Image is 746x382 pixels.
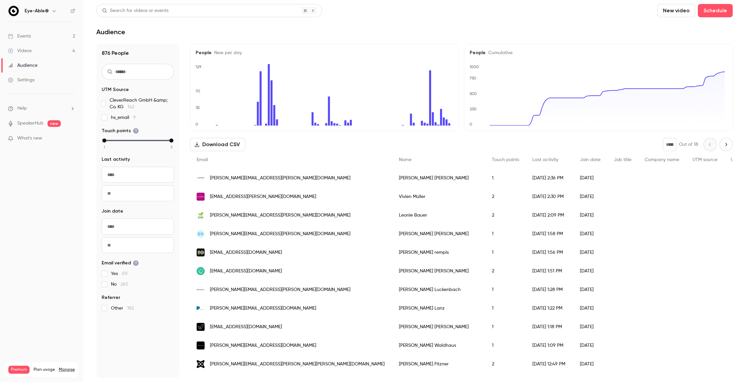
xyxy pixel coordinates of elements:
[170,144,172,150] span: 3
[210,212,350,219] span: [PERSON_NAME][EMAIL_ADDRESS][PERSON_NAME][DOMAIN_NAME]
[392,318,485,336] div: [PERSON_NAME] [PERSON_NAME]
[392,187,485,206] div: Vivien Müller
[102,208,123,215] span: Join date
[392,225,485,243] div: [PERSON_NAME] [PERSON_NAME]
[573,355,607,373] div: [DATE]
[645,157,679,162] span: Company name
[197,193,205,201] img: segebergerkliniken.de
[17,120,44,127] a: SpeakerHub
[169,139,173,143] div: max
[485,355,526,373] div: 2
[212,50,242,55] span: New per day
[526,280,573,299] div: [DATE] 1:28 PM
[485,206,526,225] div: 2
[485,336,526,355] div: 1
[34,367,55,372] span: Plan usage
[190,138,245,151] button: Download CSV
[526,206,573,225] div: [DATE] 2:09 PM
[573,169,607,187] div: [DATE]
[485,280,526,299] div: 1
[573,243,607,262] div: [DATE]
[133,115,136,120] span: 9
[111,305,134,312] span: Other
[127,306,134,311] span: 182
[392,336,485,355] div: [PERSON_NAME] Waldhaus
[485,169,526,187] div: 1
[485,299,526,318] div: 1
[679,141,698,148] p: Out of 18
[657,4,695,17] button: New video
[719,138,733,151] button: Next page
[470,107,477,111] text: 250
[573,336,607,355] div: [DATE]
[102,49,174,57] h1: 876 People
[102,294,120,301] span: Referrer
[8,33,31,40] div: Events
[102,167,174,183] input: From
[526,187,573,206] div: [DATE] 2:30 PM
[526,225,573,243] div: [DATE] 1:58 PM
[104,144,105,150] span: 1
[399,157,412,162] span: Name
[210,342,316,349] span: [PERSON_NAME][EMAIL_ADDRESS][DOMAIN_NAME]
[526,336,573,355] div: [DATE] 1:09 PM
[485,187,526,206] div: 2
[573,225,607,243] div: [DATE]
[195,89,200,93] text: 70
[8,77,35,83] div: Settings
[210,286,350,293] span: [PERSON_NAME][EMAIL_ADDRESS][PERSON_NAME][DOMAIN_NAME]
[526,262,573,280] div: [DATE] 1:51 PM
[392,299,485,318] div: [PERSON_NAME] Lanz
[469,91,477,96] text: 500
[8,48,32,54] div: Videos
[121,282,128,287] span: 265
[8,105,75,112] li: help-dropdown-opener
[25,8,49,14] h6: Eye-Able®
[111,270,128,277] span: Yes
[8,6,19,16] img: Eye-Able®
[197,304,205,312] img: papierzentrum.org
[392,206,485,225] div: Leonie Bauer
[573,206,607,225] div: [DATE]
[197,174,205,182] img: krefeld.de
[102,139,106,143] div: min
[195,64,202,69] text: 129
[196,49,453,56] h5: People
[693,157,717,162] span: UTM source
[392,243,485,262] div: [PERSON_NAME] rempis
[526,169,573,187] div: [DATE] 2:36 PM
[392,169,485,187] div: [PERSON_NAME] [PERSON_NAME]
[573,280,607,299] div: [DATE]
[197,248,205,256] img: zweipunktnull.de
[197,323,205,331] img: weissheit.net
[469,64,479,69] text: 1000
[17,105,27,112] span: Help
[102,7,168,14] div: Search for videos or events
[532,157,558,162] span: Last activity
[197,360,205,368] img: bekos-oldenburg.de
[17,135,42,142] span: What's new
[195,122,198,127] text: 0
[102,128,139,134] span: Touch points
[96,28,125,36] h1: Audience
[210,249,282,256] span: [EMAIL_ADDRESS][DOMAIN_NAME]
[8,366,30,374] span: Premium
[392,262,485,280] div: [PERSON_NAME] [PERSON_NAME]
[110,97,174,110] span: CleverReach GmbH &amp; Co. KG
[102,260,139,266] span: Email verified
[698,4,733,17] button: Schedule
[197,286,205,294] img: bad-heilbrunner.de
[210,231,350,238] span: [PERSON_NAME][EMAIL_ADDRESS][PERSON_NAME][DOMAIN_NAME]
[526,355,573,373] div: [DATE] 12:49 PM
[210,175,350,182] span: [PERSON_NAME][EMAIL_ADDRESS][PERSON_NAME][DOMAIN_NAME]
[197,267,205,275] img: erbio.de
[102,156,130,163] span: Last activity
[128,105,134,109] span: 142
[197,211,205,219] img: primaklima.org
[573,299,607,318] div: [DATE]
[210,193,316,200] span: [EMAIL_ADDRESS][PERSON_NAME][DOMAIN_NAME]
[469,76,476,80] text: 750
[485,262,526,280] div: 2
[210,324,282,331] span: [EMAIL_ADDRESS][DOMAIN_NAME]
[573,262,607,280] div: [DATE]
